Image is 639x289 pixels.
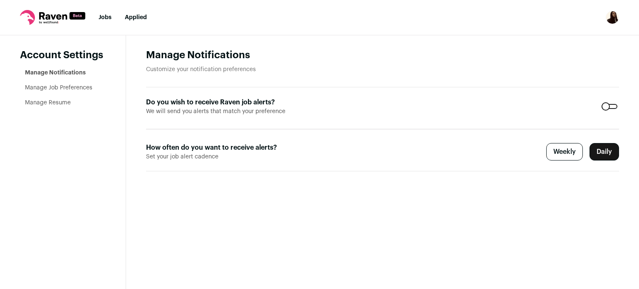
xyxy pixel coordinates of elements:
label: Weekly [546,143,583,161]
h1: Manage Notifications [146,49,619,62]
a: Manage Job Preferences [25,85,92,91]
span: Set your job alert cadence [146,153,298,161]
p: Customize your notification preferences [146,65,619,74]
label: How often do you want to receive alerts? [146,143,298,153]
button: Open dropdown [606,11,619,24]
span: We will send you alerts that match your preference [146,107,298,116]
a: Manage Notifications [25,70,86,76]
label: Daily [589,143,619,161]
label: Do you wish to receive Raven job alerts? [146,97,298,107]
img: 17682194-medium_jpg [606,11,619,24]
a: Applied [125,15,147,20]
header: Account Settings [20,49,106,62]
a: Manage Resume [25,100,71,106]
a: Jobs [99,15,111,20]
